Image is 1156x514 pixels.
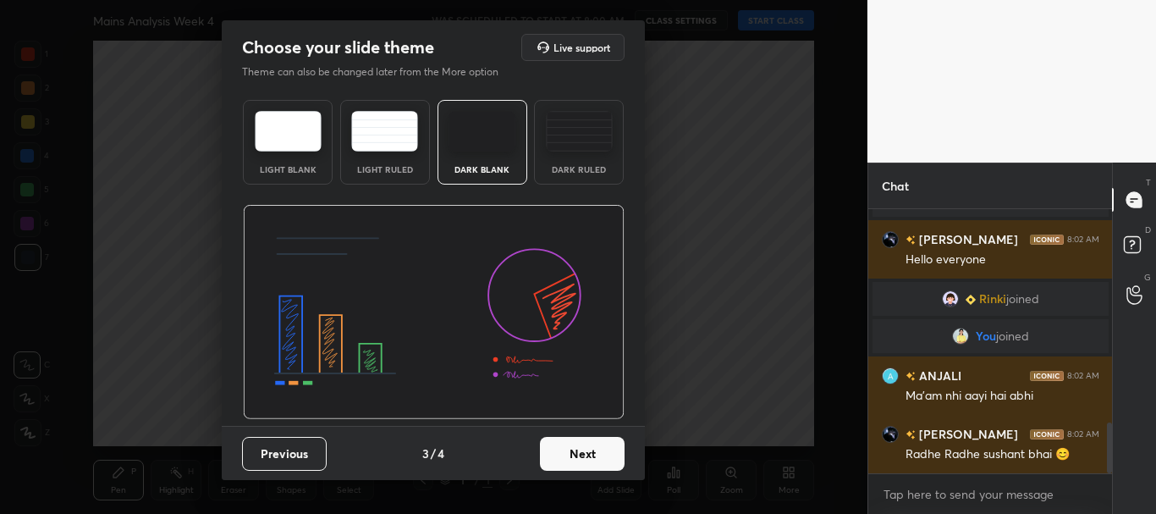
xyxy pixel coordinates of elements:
[882,231,899,248] img: 4e235870d9904e90ad473b32f84c2ed3.jpg
[255,111,322,152] img: lightTheme.e5ed3b09.svg
[242,36,434,58] h2: Choose your slide theme
[868,163,922,208] p: Chat
[449,165,516,174] div: Dark Blank
[882,368,899,384] img: a6e5171327a049c58f15292e696f5022.jpg
[254,165,322,174] div: Light Blank
[422,445,429,462] h4: 3
[906,388,1099,405] div: Ma'am nhi aayi hai abhi
[1067,429,1099,439] div: 8:02 AM
[906,235,916,245] img: no-rating-badge.077c3623.svg
[545,165,613,174] div: Dark Ruled
[351,165,419,174] div: Light Ruled
[916,367,961,384] h6: ANJALI
[1144,271,1151,284] p: G
[906,446,1099,463] div: Radhe Radhe sushant bhai 😊
[1030,429,1064,439] img: iconic-dark.1390631f.png
[242,437,327,471] button: Previous
[952,328,969,345] img: f9cedfd879bc469590c381557314c459.jpg
[916,425,1018,443] h6: [PERSON_NAME]
[916,230,1018,248] h6: [PERSON_NAME]
[882,426,899,443] img: 4e235870d9904e90ad473b32f84c2ed3.jpg
[1067,235,1099,245] div: 8:02 AM
[906,372,916,381] img: no-rating-badge.077c3623.svg
[906,430,916,439] img: no-rating-badge.077c3623.svg
[243,205,625,420] img: darkThemeBanner.d06ce4a2.svg
[438,445,444,462] h4: 4
[351,111,418,152] img: lightRuledTheme.5fabf969.svg
[1067,371,1099,381] div: 8:02 AM
[1030,235,1064,245] img: iconic-dark.1390631f.png
[1146,176,1151,189] p: T
[976,329,996,343] span: You
[868,209,1113,473] div: grid
[1145,224,1151,236] p: D
[1030,371,1064,381] img: iconic-dark.1390631f.png
[546,111,613,152] img: darkRuledTheme.de295e13.svg
[553,42,610,53] h5: Live support
[449,111,515,152] img: darkTheme.f0cc69e5.svg
[942,290,959,307] img: 71379326_3ED7FC66-C41C-40E4-82AF-FB12F21E7B64.png
[431,445,436,462] h4: /
[540,437,625,471] button: Next
[242,64,516,80] p: Theme can also be changed later from the More option
[966,295,976,305] img: Learner_Badge_beginner_1_8b307cf2a0.svg
[906,251,1099,268] div: Hello everyone
[1006,292,1039,306] span: joined
[996,329,1029,343] span: joined
[979,292,1006,306] span: Rinki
